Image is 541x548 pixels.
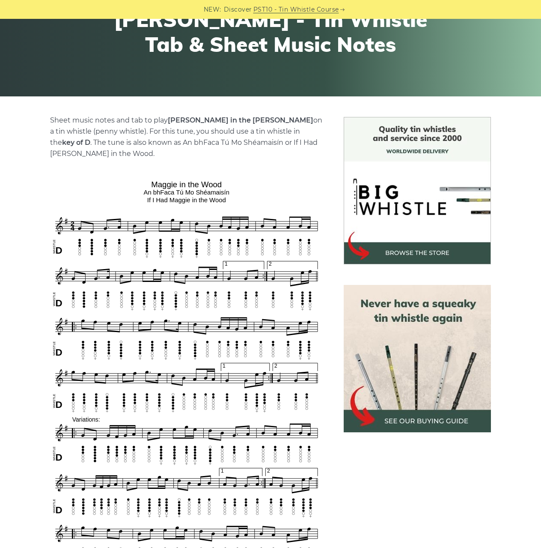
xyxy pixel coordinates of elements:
[62,138,90,147] strong: key of D
[168,116,313,124] strong: [PERSON_NAME] in the [PERSON_NAME]
[224,5,252,15] span: Discover
[253,5,339,15] a: PST10 - Tin Whistle Course
[344,285,491,432] img: tin whistle buying guide
[50,115,323,159] p: Sheet music notes and tab to play on a tin whistle (penny whistle). For this tune, you should use...
[344,117,491,264] img: BigWhistle Tin Whistle Store
[204,5,221,15] span: NEW:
